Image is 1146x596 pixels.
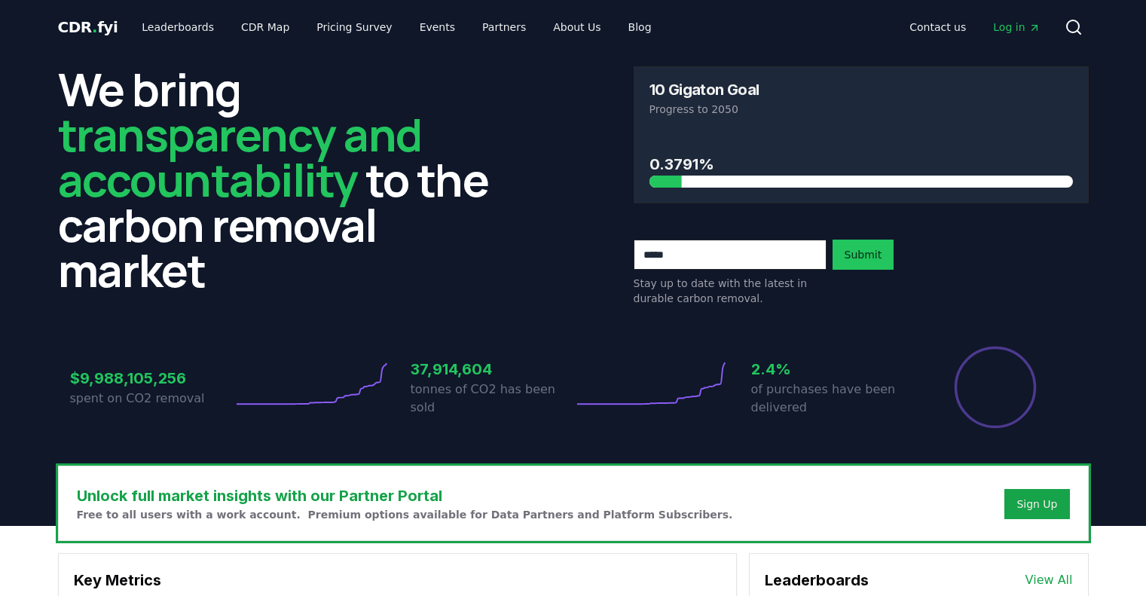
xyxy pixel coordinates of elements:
[77,507,733,522] p: Free to all users with a work account. Premium options available for Data Partners and Platform S...
[58,17,118,38] a: CDR.fyi
[1016,497,1057,512] a: Sign Up
[953,345,1038,429] div: Percentage of sales delivered
[229,14,301,41] a: CDR Map
[897,14,978,41] a: Contact us
[1004,489,1069,519] button: Sign Up
[130,14,663,41] nav: Main
[58,18,118,36] span: CDR fyi
[470,14,538,41] a: Partners
[411,381,573,417] p: tonnes of CO2 has been sold
[77,484,733,507] h3: Unlock full market insights with our Partner Portal
[92,18,97,36] span: .
[130,14,226,41] a: Leaderboards
[616,14,664,41] a: Blog
[74,569,721,591] h3: Key Metrics
[751,358,914,381] h3: 2.4%
[897,14,1052,41] nav: Main
[58,103,422,210] span: transparency and accountability
[833,240,894,270] button: Submit
[70,367,233,390] h3: $9,988,105,256
[649,153,1073,176] h3: 0.3791%
[765,569,869,591] h3: Leaderboards
[649,82,759,97] h3: 10 Gigaton Goal
[634,276,827,306] p: Stay up to date with the latest in durable carbon removal.
[981,14,1052,41] a: Log in
[411,358,573,381] h3: 37,914,604
[541,14,613,41] a: About Us
[649,102,1073,117] p: Progress to 2050
[304,14,404,41] a: Pricing Survey
[408,14,467,41] a: Events
[58,66,513,292] h2: We bring to the carbon removal market
[751,381,914,417] p: of purchases have been delivered
[70,390,233,408] p: spent on CO2 removal
[1025,571,1073,589] a: View All
[993,20,1040,35] span: Log in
